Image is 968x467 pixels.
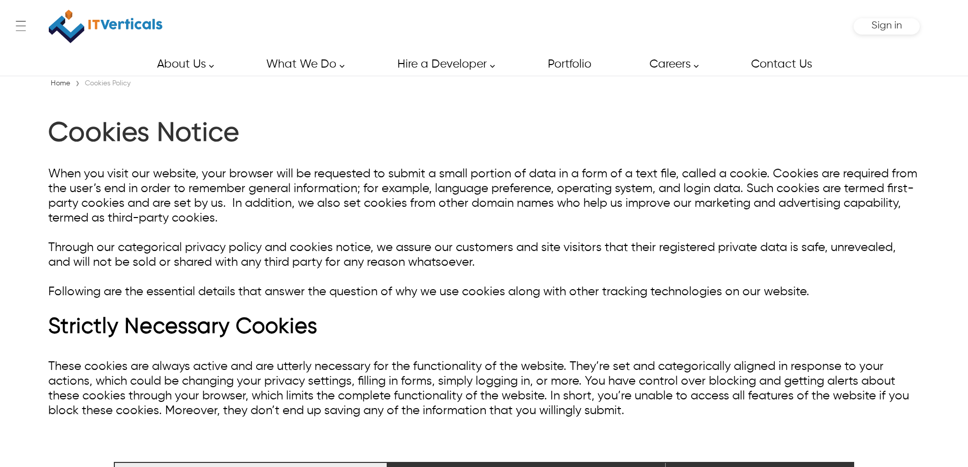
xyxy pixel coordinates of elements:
[739,53,823,76] a: Contact Us
[871,23,902,30] a: Sign in
[871,20,902,31] span: Sign in
[48,5,163,48] a: IT Verticals Inc
[145,53,220,76] a: About Us
[48,314,920,345] h2: Strictly Necessary Cookies
[49,5,163,48] img: IT Verticals Inc
[48,118,920,154] h1: Cookies Notice
[638,53,704,76] a: Careers
[255,53,350,76] a: What We Do
[386,53,501,76] a: Hire a Developer
[82,78,133,88] div: Cookies Policy
[75,77,80,91] span: ›
[536,53,602,76] a: Portfolio
[48,167,920,418] p: When you visit our website, your browser will be requested to submit a small portion of data in a...
[48,80,73,87] a: Home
